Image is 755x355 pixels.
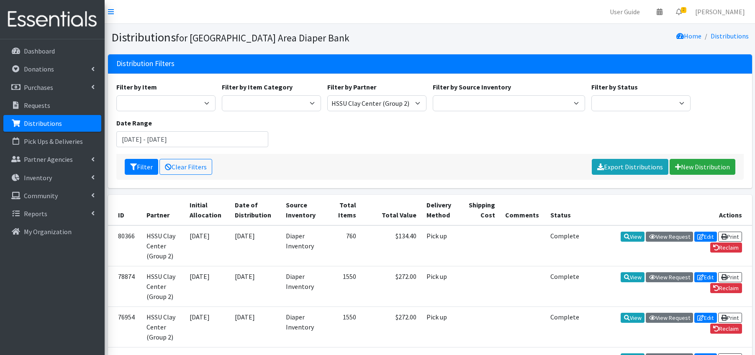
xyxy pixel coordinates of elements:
a: Reclaim [710,243,742,253]
td: HSSU Clay Center (Group 2) [141,266,185,306]
td: 760 [325,225,361,266]
td: HSSU Clay Center (Group 2) [141,306,185,347]
p: Community [24,192,58,200]
th: Source Inventory [281,195,325,225]
th: Status [545,195,584,225]
a: 2 [669,3,688,20]
th: Initial Allocation [185,195,230,225]
td: 1550 [325,306,361,347]
a: Reclaim [710,324,742,334]
a: Reclaim [710,283,742,293]
a: View [621,313,645,323]
label: Filter by Partner [327,82,376,92]
p: Partner Agencies [24,155,73,163]
td: [DATE] [230,225,281,266]
td: Complete [545,266,584,306]
small: for [GEOGRAPHIC_DATA] Area Diaper Bank [176,32,349,44]
a: Partner Agencies [3,151,101,168]
th: Delivery Method [421,195,461,225]
a: View Request [646,272,693,282]
th: Date of Distribution [230,195,281,225]
td: 76954 [108,306,141,347]
a: Print [718,232,742,242]
a: Requests [3,97,101,114]
p: Donations [24,65,54,73]
h3: Distribution Filters [116,59,175,68]
p: Distributions [24,119,62,128]
td: $272.00 [361,306,421,347]
p: Purchases [24,83,53,92]
a: Pick Ups & Deliveries [3,133,101,150]
td: Pick up [421,266,461,306]
th: Comments [500,195,546,225]
p: Reports [24,209,47,218]
a: Purchases [3,79,101,96]
a: Print [718,313,742,323]
td: $134.40 [361,225,421,266]
td: Diaper Inventory [281,225,325,266]
a: [PERSON_NAME] [688,3,752,20]
button: Filter [125,159,158,175]
th: Total Value [361,195,421,225]
td: 78874 [108,266,141,306]
a: View Request [646,232,693,242]
span: 2 [681,7,686,13]
a: View [621,232,645,242]
p: Requests [24,101,50,110]
td: Pick up [421,225,461,266]
a: Clear Filters [159,159,212,175]
td: Pick up [421,306,461,347]
label: Date Range [116,118,152,128]
th: Shipping Cost [461,195,500,225]
td: Complete [545,306,584,347]
label: Filter by Item [116,82,157,92]
th: ID [108,195,141,225]
label: Filter by Status [591,82,638,92]
a: New Distribution [670,159,735,175]
a: User Guide [603,3,647,20]
p: Dashboard [24,47,55,55]
td: [DATE] [230,306,281,347]
input: January 1, 2011 - December 31, 2011 [116,131,269,147]
th: Actions [585,195,752,225]
a: Export Distributions [592,159,668,175]
td: [DATE] [185,225,230,266]
p: Pick Ups & Deliveries [24,137,83,146]
a: Home [676,32,701,40]
a: View [621,272,645,282]
a: Distributions [3,115,101,132]
label: Filter by Source Inventory [433,82,511,92]
td: [DATE] [185,306,230,347]
td: Complete [545,225,584,266]
a: Edit [694,232,717,242]
a: Edit [694,313,717,323]
td: Diaper Inventory [281,306,325,347]
td: [DATE] [230,266,281,306]
a: Donations [3,61,101,77]
label: Filter by Item Category [222,82,293,92]
a: Community [3,187,101,204]
th: Partner [141,195,185,225]
a: Distributions [711,32,749,40]
td: [DATE] [185,266,230,306]
td: 80366 [108,225,141,266]
a: View Request [646,313,693,323]
p: My Organization [24,227,72,236]
a: Print [718,272,742,282]
h1: Distributions [111,30,427,45]
th: Total Items [325,195,361,225]
a: My Organization [3,223,101,240]
p: Inventory [24,174,52,182]
a: Reports [3,205,101,222]
td: Diaper Inventory [281,266,325,306]
td: HSSU Clay Center (Group 2) [141,225,185,266]
a: Inventory [3,169,101,186]
img: HumanEssentials [3,5,101,33]
a: Dashboard [3,43,101,59]
td: 1550 [325,266,361,306]
td: $272.00 [361,266,421,306]
a: Edit [694,272,717,282]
